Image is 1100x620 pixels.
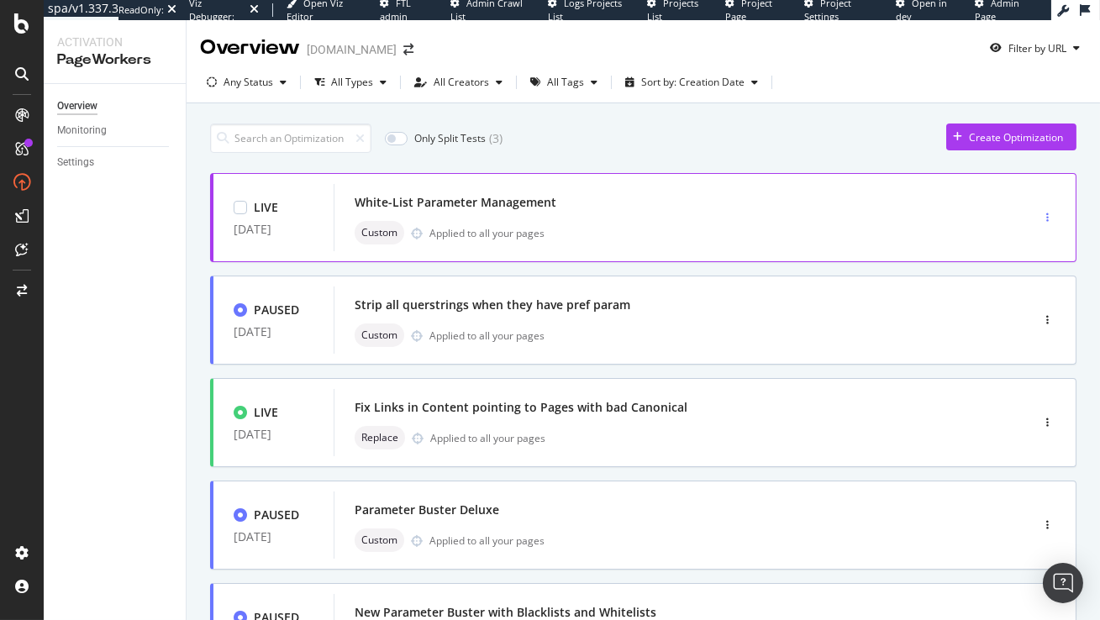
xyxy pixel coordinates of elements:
button: Sort by: Creation Date [618,69,765,96]
div: Filter by URL [1008,41,1066,55]
div: [DATE] [234,428,313,441]
div: [DOMAIN_NAME] [307,41,397,58]
div: neutral label [355,323,404,347]
div: PageWorkers [57,50,172,70]
button: Filter by URL [983,34,1087,61]
div: Overview [57,97,97,115]
a: Overview [57,97,174,115]
div: All Creators [434,77,489,87]
div: [DATE] [234,223,313,236]
div: All Types [331,77,373,87]
span: Custom [361,228,397,238]
button: Any Status [200,69,293,96]
div: Open Intercom Messenger [1043,563,1083,603]
div: PAUSED [254,302,299,318]
div: [DATE] [234,530,313,544]
button: Create Optimization [946,123,1076,150]
div: Applied to all your pages [430,431,545,445]
div: Create Optimization [969,130,1063,144]
span: Custom [361,535,397,545]
div: neutral label [355,426,405,449]
div: Applied to all your pages [429,226,545,240]
div: LIVE [254,199,278,216]
div: Settings [57,154,94,171]
div: PAUSED [254,507,299,523]
div: neutral label [355,528,404,552]
span: Replace [361,433,398,443]
div: ReadOnly: [118,3,164,17]
button: All Tags [524,69,604,96]
button: All Types [308,69,393,96]
div: Applied to all your pages [429,328,545,343]
div: Monitoring [57,122,107,139]
div: Activation [57,34,172,50]
button: All Creators [408,69,509,96]
div: LIVE [254,404,278,421]
div: Strip all querstrings when they have pref param [355,297,630,313]
div: Any Status [224,77,273,87]
a: Monitoring [57,122,174,139]
div: arrow-right-arrow-left [403,44,413,55]
div: White-List Parameter Management [355,194,556,211]
a: Settings [57,154,174,171]
div: Applied to all your pages [429,533,545,548]
div: All Tags [547,77,584,87]
div: Fix Links in Content pointing to Pages with bad Canonical [355,399,687,416]
div: Overview [200,34,300,62]
div: Only Split Tests [414,131,486,145]
div: Sort by: Creation Date [641,77,745,87]
input: Search an Optimization [210,123,371,153]
div: neutral label [355,221,404,244]
div: Parameter Buster Deluxe [355,502,499,518]
div: ( 3 ) [489,130,503,147]
span: Custom [361,330,397,340]
div: [DATE] [234,325,313,339]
